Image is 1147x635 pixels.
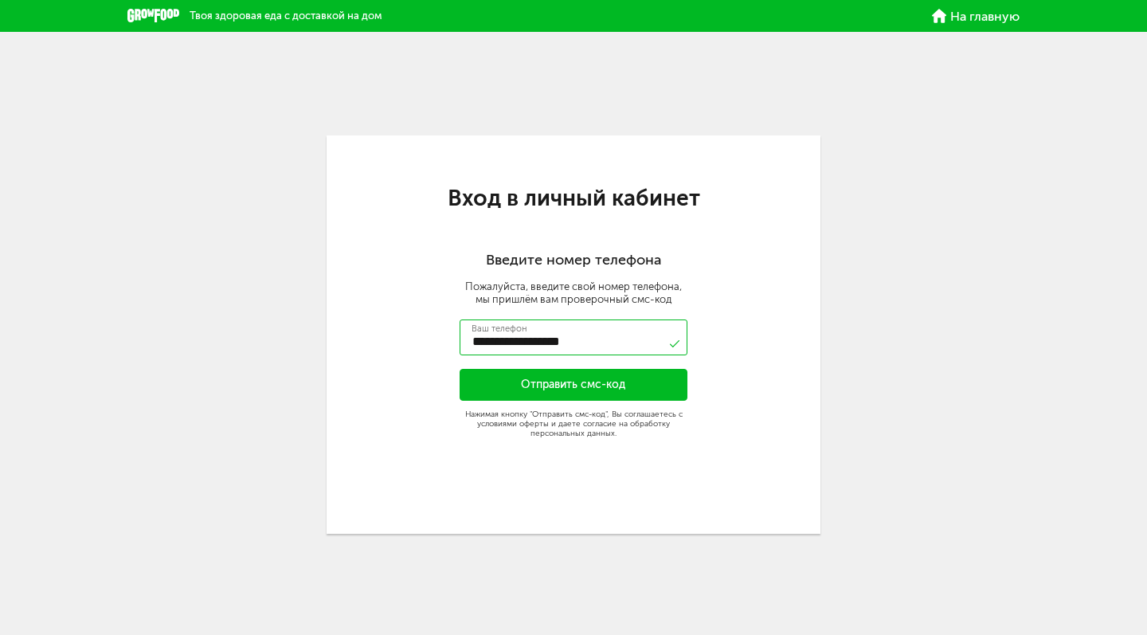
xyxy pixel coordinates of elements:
[327,252,820,269] h2: Введите номер телефона
[460,410,687,438] div: Нажимая кнопку "Отправить смс-код", Вы соглашаетесь с условиями оферты и даете согласие на обрабо...
[327,188,820,209] h1: Вход в личный кабинет
[190,10,382,22] span: Твоя здоровая еда с доставкой на дом
[460,369,687,401] button: Отправить смс-код
[932,9,1020,23] a: На главную
[472,324,527,333] label: Ваш телефон
[327,280,820,306] div: Пожалуйста, введите свой номер телефона, мы пришлём вам проверочный смс-код
[950,10,1020,23] span: На главную
[127,9,382,23] a: Твоя здоровая еда с доставкой на дом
